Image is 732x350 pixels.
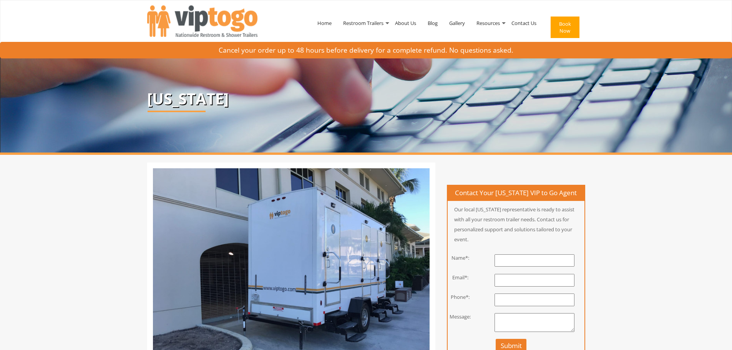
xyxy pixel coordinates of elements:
a: Resources [471,3,506,43]
a: Home [312,3,337,43]
div: Name*: [442,254,479,262]
a: About Us [389,3,422,43]
a: Contact Us [506,3,542,43]
h4: Contact Your [US_STATE] VIP to Go Agent [448,186,584,201]
p: Our local [US_STATE] representative is ready to assist with all your restroom trailer needs. Cont... [448,204,584,244]
button: Book Now [551,17,579,38]
div: Phone*: [442,294,479,301]
img: VIPTOGO [147,5,257,37]
a: Book Now [542,3,585,55]
a: Blog [422,3,443,43]
a: Gallery [443,3,471,43]
div: Message: [442,313,479,320]
button: Live Chat [701,319,732,350]
p: [US_STATE] [147,90,585,107]
div: Email*: [442,274,479,281]
a: Restroom Trailers [337,3,389,43]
